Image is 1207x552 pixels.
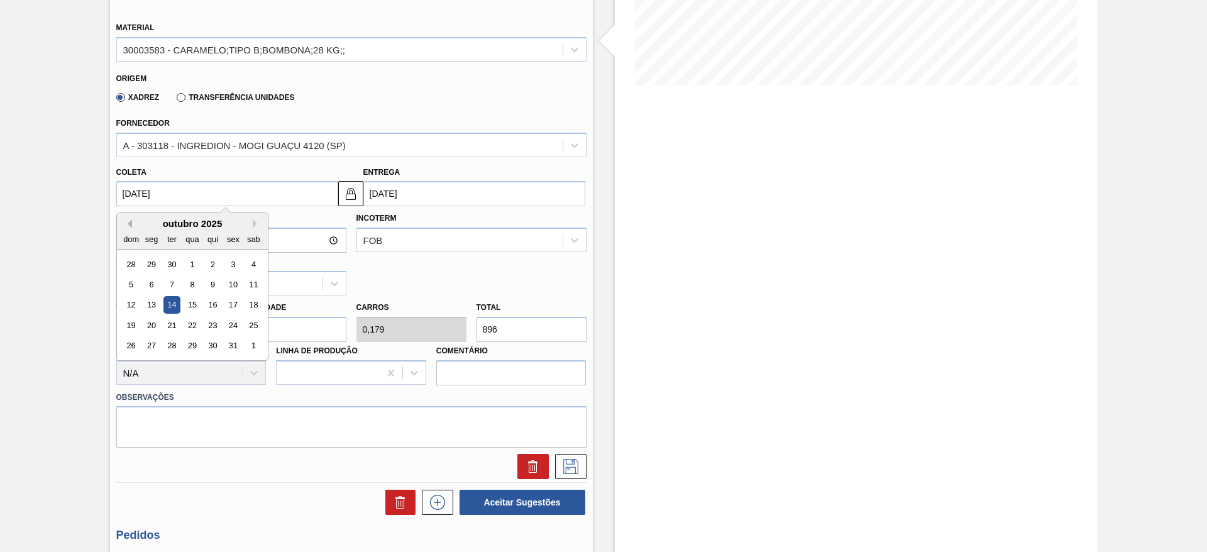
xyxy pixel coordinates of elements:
[276,346,358,355] label: Linha de Produção
[245,317,262,334] div: Choose sábado, 25 de outubro de 2025
[549,454,587,479] div: Salvar Sugestão
[204,231,221,248] div: qui
[204,256,221,273] div: Choose quinta-feira, 2 de outubro de 2025
[116,181,338,206] input: dd/mm/yyyy
[143,338,160,355] div: Choose segunda-feira, 27 de outubro de 2025
[163,297,180,314] div: Choose terça-feira, 14 de outubro de 2025
[363,235,383,246] div: FOB
[123,338,140,355] div: Choose domingo, 26 de outubro de 2025
[184,297,201,314] div: Choose quarta-feira, 15 de outubro de 2025
[116,209,346,228] label: Hora Entrega
[184,256,201,273] div: Choose quarta-feira, 1 de outubro de 2025
[143,317,160,334] div: Choose segunda-feira, 20 de outubro de 2025
[123,219,132,228] button: Previous Month
[343,186,358,201] img: locked
[116,529,587,542] h3: Pedidos
[184,276,201,293] div: Choose quarta-feira, 8 de outubro de 2025
[123,256,140,273] div: Choose domingo, 28 de setembro de 2025
[163,276,180,293] div: Choose terça-feira, 7 de outubro de 2025
[116,74,147,83] label: Origem
[204,317,221,334] div: Choose quinta-feira, 23 de outubro de 2025
[121,254,263,356] div: month 2025-10
[245,338,262,355] div: Choose sábado, 1 de novembro de 2025
[143,231,160,248] div: seg
[224,297,241,314] div: Choose sexta-feira, 17 de outubro de 2025
[363,181,585,206] input: dd/mm/yyyy
[224,231,241,248] div: sex
[356,303,389,312] label: Carros
[123,44,345,55] div: 30003583 - CARAMELO;TIPO B;BOMBONA;28 KG;;
[477,303,501,312] label: Total
[224,317,241,334] div: Choose sexta-feira, 24 de outubro de 2025
[204,338,221,355] div: Choose quinta-feira, 30 de outubro de 2025
[123,231,140,248] div: dom
[163,256,180,273] div: Choose terça-feira, 30 de setembro de 2025
[245,276,262,293] div: Choose sábado, 11 de outubro de 2025
[204,297,221,314] div: Choose quinta-feira, 16 de outubro de 2025
[177,93,294,102] label: Transferência Unidades
[123,140,346,150] div: A - 303118 - INGREDION - MOGI GUAÇU 4120 (SP)
[224,256,241,273] div: Choose sexta-feira, 3 de outubro de 2025
[123,276,140,293] div: Choose domingo, 5 de outubro de 2025
[338,181,363,206] button: locked
[184,317,201,334] div: Choose quarta-feira, 22 de outubro de 2025
[416,490,453,515] div: Nova sugestão
[511,454,549,479] div: Excluir Sugestão
[116,23,155,32] label: Material
[363,168,400,177] label: Entrega
[143,276,160,293] div: Choose segunda-feira, 6 de outubro de 2025
[163,338,180,355] div: Choose terça-feira, 28 de outubro de 2025
[116,168,146,177] label: Coleta
[143,256,160,273] div: Choose segunda-feira, 29 de setembro de 2025
[116,119,170,128] label: Fornecedor
[379,490,416,515] div: Excluir Sugestões
[436,342,587,360] label: Comentário
[245,231,262,248] div: sab
[356,214,397,223] label: Incoterm
[245,297,262,314] div: Choose sábado, 18 de outubro de 2025
[224,338,241,355] div: Choose sexta-feira, 31 de outubro de 2025
[163,231,180,248] div: ter
[123,297,140,314] div: Choose domingo, 12 de outubro de 2025
[253,219,262,228] button: Next Month
[117,218,268,229] div: outubro 2025
[204,276,221,293] div: Choose quinta-feira, 9 de outubro de 2025
[184,338,201,355] div: Choose quarta-feira, 29 de outubro de 2025
[123,317,140,334] div: Choose domingo, 19 de outubro de 2025
[143,297,160,314] div: Choose segunda-feira, 13 de outubro de 2025
[184,231,201,248] div: qua
[116,93,160,102] label: Xadrez
[163,317,180,334] div: Choose terça-feira, 21 de outubro de 2025
[460,490,585,515] button: Aceitar Sugestões
[116,389,587,407] label: Observações
[245,256,262,273] div: Choose sábado, 4 de outubro de 2025
[453,489,587,516] div: Aceitar Sugestões
[224,276,241,293] div: Choose sexta-feira, 10 de outubro de 2025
